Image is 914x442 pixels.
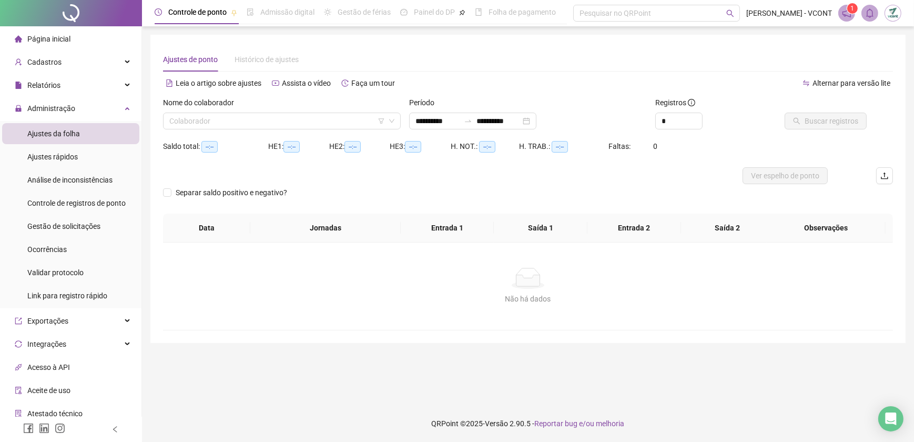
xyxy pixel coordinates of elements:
[552,141,568,153] span: --:--
[842,8,851,18] span: notification
[23,423,34,434] span: facebook
[681,214,775,243] th: Saída 2
[401,214,494,243] th: Entrada 1
[176,293,880,305] div: Não há dados
[235,55,299,64] span: Histórico de ajustes
[494,214,587,243] th: Saída 1
[688,99,695,106] span: info-circle
[451,140,519,153] div: H. NOT.:
[142,405,914,442] footer: QRPoint © 2025 - 2.90.5 -
[535,419,625,428] span: Reportar bug e/ou melhoria
[608,142,632,150] span: Faltas:
[27,245,67,254] span: Ocorrências
[27,340,66,348] span: Integrações
[878,406,903,431] div: Open Intercom Messenger
[163,97,241,108] label: Nome do colaborador
[163,140,268,153] div: Saldo total:
[851,5,855,12] span: 1
[27,176,113,184] span: Análise de inconsistências
[475,8,482,16] span: book
[351,79,395,87] span: Faça um tour
[329,140,390,153] div: HE 2:
[479,141,495,153] span: --:--
[390,140,451,153] div: HE 3:
[389,118,395,124] span: down
[260,8,314,16] span: Admissão digital
[27,199,126,207] span: Controle de registros de ponto
[775,222,877,234] span: Observações
[767,214,886,243] th: Observações
[803,79,810,87] span: swap
[746,7,832,19] span: [PERSON_NAME] - VCONT
[726,9,734,17] span: search
[15,387,22,394] span: audit
[15,105,22,112] span: lock
[865,8,875,18] span: bell
[272,79,279,87] span: youtube
[282,79,331,87] span: Assista o vídeo
[15,317,22,325] span: export
[338,8,391,16] span: Gestão de férias
[163,55,218,64] span: Ajustes de ponto
[885,5,901,21] img: 11149
[414,8,455,16] span: Painel do DP
[27,104,75,113] span: Administração
[378,118,384,124] span: filter
[27,153,78,161] span: Ajustes rápidos
[743,167,828,184] button: Ver espelho de ponto
[405,141,421,153] span: --:--
[27,35,70,43] span: Página inicial
[27,222,100,230] span: Gestão de solicitações
[231,9,237,16] span: pushpin
[27,129,80,138] span: Ajustes da folha
[27,363,70,371] span: Acesso à API
[344,141,361,153] span: --:--
[168,8,227,16] span: Controle de ponto
[15,340,22,348] span: sync
[15,58,22,66] span: user-add
[15,35,22,43] span: home
[27,386,70,395] span: Aceite de uso
[519,140,608,153] div: H. TRAB.:
[813,79,890,87] span: Alternar para versão lite
[27,317,68,325] span: Exportações
[39,423,49,434] span: linkedin
[785,113,867,129] button: Buscar registros
[324,8,331,16] span: sun
[155,8,162,16] span: clock-circle
[27,268,84,277] span: Validar protocolo
[655,97,695,108] span: Registros
[880,172,889,180] span: upload
[15,364,22,371] span: api
[341,79,349,87] span: history
[653,142,657,150] span: 0
[459,9,465,16] span: pushpin
[27,58,62,66] span: Cadastros
[268,140,329,153] div: HE 1:
[163,214,250,243] th: Data
[485,419,509,428] span: Versão
[587,214,681,243] th: Entrada 2
[250,214,401,243] th: Jornadas
[27,409,83,418] span: Atestado técnico
[27,292,107,300] span: Link para registro rápido
[283,141,300,153] span: --:--
[489,8,556,16] span: Folha de pagamento
[15,410,22,417] span: solution
[464,117,472,125] span: to
[15,82,22,89] span: file
[400,8,408,16] span: dashboard
[409,97,441,108] label: Período
[247,8,254,16] span: file-done
[111,426,119,433] span: left
[55,423,65,434] span: instagram
[166,79,173,87] span: file-text
[847,3,858,14] sup: 1
[176,79,261,87] span: Leia o artigo sobre ajustes
[27,81,60,89] span: Relatórios
[201,141,218,153] span: --:--
[171,187,291,198] span: Separar saldo positivo e negativo?
[464,117,472,125] span: swap-right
